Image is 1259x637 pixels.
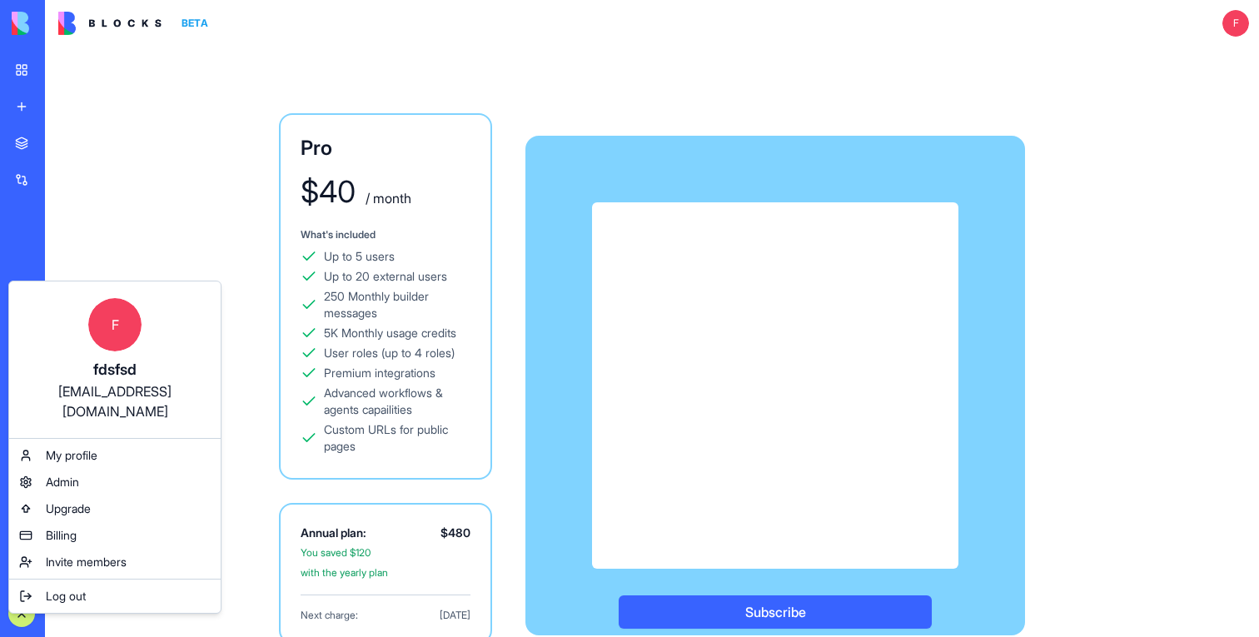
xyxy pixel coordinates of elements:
[12,442,217,469] a: My profile
[88,298,142,351] span: F
[12,495,217,522] a: Upgrade
[12,549,217,575] a: Invite members
[46,500,91,517] span: Upgrade
[46,474,79,490] span: Admin
[12,469,217,495] a: Admin
[46,527,77,544] span: Billing
[46,554,127,570] span: Invite members
[26,381,204,421] div: [EMAIL_ADDRESS][DOMAIN_NAME]
[26,358,204,381] div: fdsfsd
[46,447,97,464] span: My profile
[12,522,217,549] a: Billing
[46,588,86,605] span: Log out
[12,285,217,435] a: Ffdsfsd[EMAIL_ADDRESS][DOMAIN_NAME]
